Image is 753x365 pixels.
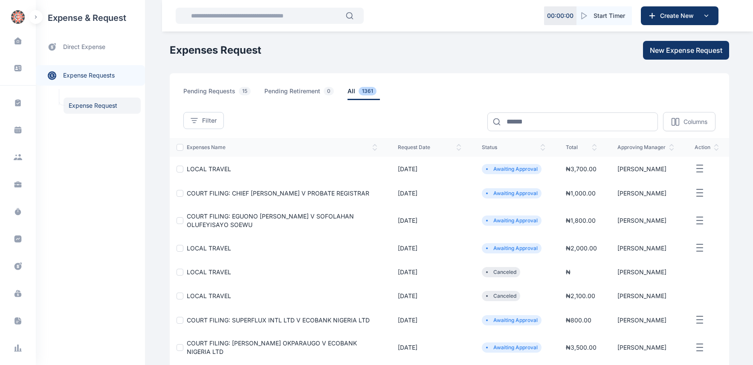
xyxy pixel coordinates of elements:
[566,292,595,299] span: ₦ 2,100.00
[183,112,224,129] button: Filter
[566,217,596,224] span: ₦ 1,800.00
[594,11,625,20] span: Start Timer
[607,157,684,181] td: [PERSON_NAME]
[388,308,472,332] td: [DATE]
[566,316,591,324] span: ₦ 800.00
[566,165,597,172] span: ₦ 3,700.00
[482,144,545,151] span: status
[187,165,231,172] a: LOCAL TRAVEL
[485,293,517,299] li: Canceled
[485,269,517,276] li: Canceled
[485,166,538,172] li: Awaiting Approval
[187,339,357,355] a: COURT FILING: [PERSON_NAME] OKPARAUGO V ECOBANK NIGERIA LTD
[170,43,261,57] h1: Expenses Request
[187,190,369,197] a: COURT FILING: CHIEF [PERSON_NAME] V PROBATE REGISTRAR
[187,213,354,228] a: COURT FILING: EGUONO [PERSON_NAME] V SOFOLAHAN OLUFEYISAYO SOEWU
[348,87,380,100] span: all
[607,205,684,236] td: [PERSON_NAME]
[264,87,348,100] a: pending retirement0
[64,98,141,114] a: Expense Request
[63,43,105,52] span: direct expense
[663,112,715,131] button: Columns
[641,6,718,25] button: Create New
[607,308,684,332] td: [PERSON_NAME]
[187,292,231,299] a: LOCAL TRAVEL
[607,284,684,308] td: [PERSON_NAME]
[388,205,472,236] td: [DATE]
[485,217,538,224] li: Awaiting Approval
[485,344,538,351] li: Awaiting Approval
[607,236,684,260] td: [PERSON_NAME]
[566,268,571,276] span: ₦
[239,87,251,95] span: 15
[183,87,254,100] span: pending requests
[657,11,701,20] span: Create New
[36,65,145,86] a: expense requests
[607,332,684,363] td: [PERSON_NAME]
[566,344,597,351] span: ₦ 3,500.00
[485,190,538,197] li: Awaiting Approval
[187,244,231,252] a: LOCAL TRAVEL
[388,236,472,260] td: [DATE]
[566,244,597,252] span: ₦ 2,000.00
[607,260,684,284] td: [PERSON_NAME]
[576,6,632,25] button: Start Timer
[566,190,596,197] span: ₦ 1,000.00
[187,144,377,151] span: expenses Name
[566,144,597,151] span: total
[348,87,390,100] a: all1361
[695,144,719,151] span: action
[324,87,334,95] span: 0
[359,87,376,95] span: 1361
[607,181,684,205] td: [PERSON_NAME]
[398,144,461,151] span: request date
[643,41,729,60] button: New Expense Request
[187,268,231,276] a: LOCAL TRAVEL
[617,144,674,151] span: approving manager
[388,260,472,284] td: [DATE]
[202,116,217,125] span: Filter
[485,245,538,252] li: Awaiting Approval
[36,58,145,86] div: expense requests
[388,284,472,308] td: [DATE]
[264,87,337,100] span: pending retirement
[388,181,472,205] td: [DATE]
[388,332,472,363] td: [DATE]
[183,87,264,100] a: pending requests15
[36,36,145,58] a: direct expense
[388,157,472,181] td: [DATE]
[187,316,370,324] a: COURT FILING: SUPERFLUX INTL LTD V ECOBANK NIGERIA LTD
[650,45,722,55] span: New Expense Request
[485,317,538,324] li: Awaiting Approval
[547,11,573,20] p: 00 : 00 : 00
[683,118,707,126] p: Columns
